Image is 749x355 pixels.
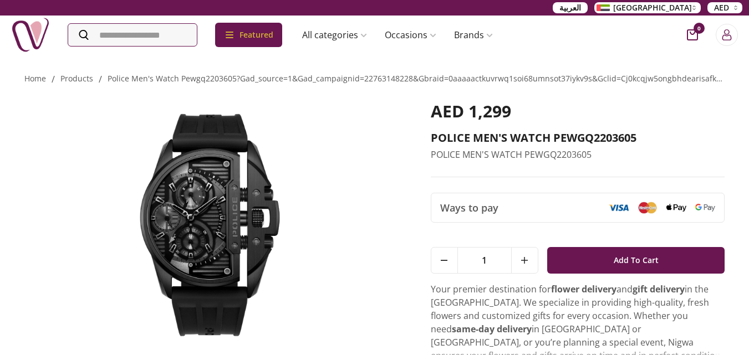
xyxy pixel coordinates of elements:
[609,204,629,212] img: Visa
[24,73,46,84] a: Home
[638,202,658,213] img: Mastercard
[694,23,705,34] span: 0
[68,24,197,46] input: Search
[431,148,725,161] p: POLICE MEN'S WATCH PEWGQ2203605
[633,283,685,295] strong: gift delivery
[559,2,581,13] span: العربية
[215,23,282,47] div: Featured
[594,2,701,13] button: [GEOGRAPHIC_DATA]
[99,73,102,86] li: /
[431,100,511,122] span: AED 1,299
[613,2,692,13] span: [GEOGRAPHIC_DATA]
[376,24,445,46] a: Occasions
[614,250,659,270] span: Add To Cart
[293,24,376,46] a: All categories
[431,130,725,146] h2: POLICE MEN'S WATCH PEWGQ2203605
[687,29,698,40] button: cart-button
[60,73,93,84] a: products
[52,73,55,86] li: /
[707,2,742,13] button: AED
[458,248,511,273] span: 1
[547,247,725,274] button: Add To Cart
[714,2,729,13] span: AED
[445,24,502,46] a: Brands
[452,323,532,335] strong: same-day delivery
[551,283,616,295] strong: flower delivery
[440,200,498,215] span: Ways to pay
[11,16,50,54] img: Nigwa-uae-gifts
[666,204,686,212] img: Apple Pay
[695,204,715,212] img: Google Pay
[597,4,610,11] img: Arabic_dztd3n.png
[716,24,738,46] button: Login
[24,101,400,349] img: POLICE MEN'S WATCH PEWGQ2203605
